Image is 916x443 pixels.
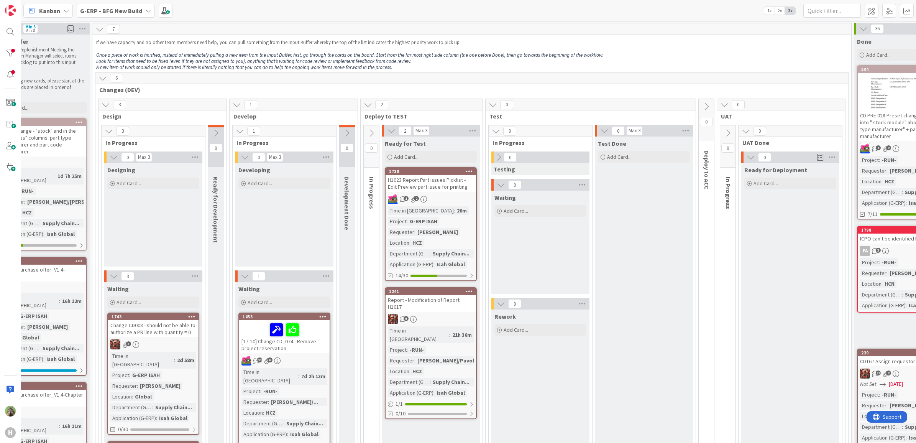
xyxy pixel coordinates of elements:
span: 0 [732,100,745,109]
em: Once a piece of work is finished, instead of immediately pulling a new item from the Input Buffer... [96,52,604,58]
div: Supply Chain... [153,403,194,412]
div: -RUN- [880,258,898,267]
span: 1 [252,272,265,281]
div: [PERSON_NAME]/... [269,398,320,406]
div: JK [108,339,199,349]
div: H1023 Report Part issues Picklist - Edit Preview part issue for printing [386,175,476,192]
span: Add Card... [248,299,272,306]
span: : [409,367,410,375]
div: Project [388,346,407,354]
div: Application (G-ERP) [241,430,287,438]
div: Requester [388,356,414,365]
div: Report - Modification of Report H1017 [386,295,476,312]
span: : [407,217,408,226]
img: JK [860,369,870,379]
span: Kanban [39,6,60,15]
div: Max 3 [138,155,150,159]
span: Add Card... [607,153,632,160]
span: : [879,156,880,164]
span: 0 [209,143,222,153]
div: Location [860,177,882,186]
span: 0 [500,100,513,109]
span: 0 [121,153,134,162]
span: 6 [404,316,409,321]
div: Application (G-ERP) [388,260,433,268]
img: TT [5,406,16,417]
div: Department (G-ERP) [388,249,430,258]
span: : [260,387,261,395]
div: Project [241,387,260,395]
span: Designing [107,166,135,174]
div: -RUN- [261,387,279,395]
span: 6 [110,74,123,83]
span: 2 [886,371,891,375]
span: : [59,297,60,305]
div: 16h 12m [60,297,84,305]
div: Supply Chain... [284,419,325,428]
div: 1241Report - Modification of Report H1017 [386,288,476,312]
div: Requester [860,401,886,410]
span: Support [16,1,35,10]
div: Department (G-ERP) [388,378,430,386]
span: Changes (DEV) [99,86,839,94]
span: : [54,172,56,180]
span: Add Card... [117,299,141,306]
span: 11 [257,357,262,362]
span: Develop [233,112,348,120]
div: Time in [GEOGRAPHIC_DATA] [110,352,174,369]
span: 3 [116,127,129,136]
div: Time in [GEOGRAPHIC_DATA] [388,326,449,343]
div: Application (G-ERP) [860,199,906,207]
span: : [433,389,435,397]
span: 1 / 1 [396,400,403,408]
div: Max 8 [25,29,35,33]
span: Development Done [343,176,351,230]
span: : [132,392,133,401]
div: Change CD008 - should not be able to authorize a PR line with quantity = 0 [108,320,199,337]
span: Add Card... [504,326,528,333]
span: Add Card... [117,180,141,187]
span: 2 [414,196,419,201]
span: 0/30 [118,425,128,433]
div: Time in [GEOGRAPHIC_DATA] [241,368,298,385]
span: Developing [238,166,270,174]
span: Test Done [598,140,626,147]
div: JK [239,356,330,366]
div: Requester [241,398,268,406]
span: 14/30 [396,272,408,280]
span: 3 [876,248,881,253]
div: 1730H1023 Report Part issues Picklist - Edit Preview part issue for printing [386,168,476,192]
div: FA [860,246,870,256]
div: Application (G-ERP) [110,414,156,422]
div: Location [860,280,882,288]
div: Location [860,412,882,420]
span: : [59,422,60,430]
div: 26m [455,206,469,215]
div: Isah Global [157,414,189,422]
span: : [156,414,157,422]
span: : [43,230,44,238]
div: [17-10] Change CD_074 - Remove project reservation [239,320,330,353]
div: 1241 [386,288,476,295]
span: : [268,398,269,406]
span: Add Card... [394,153,419,160]
span: 4 [876,145,881,150]
div: [PERSON_NAME] [25,323,70,331]
div: Min 5 [25,25,36,29]
span: : [902,188,903,196]
span: 1 [244,100,257,109]
span: : [409,239,410,247]
div: Isah Global [44,230,77,238]
div: Requester [388,228,414,236]
span: Done [857,38,872,45]
span: : [449,331,450,339]
span: 3 [126,341,131,346]
span: 2 [399,126,412,135]
div: Isah Global [435,260,467,268]
div: HCZ [410,367,424,375]
div: Supply Chain... [431,249,471,258]
span: UAT [721,112,836,120]
span: : [906,301,907,310]
div: Location [388,239,409,247]
span: : [902,423,903,431]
